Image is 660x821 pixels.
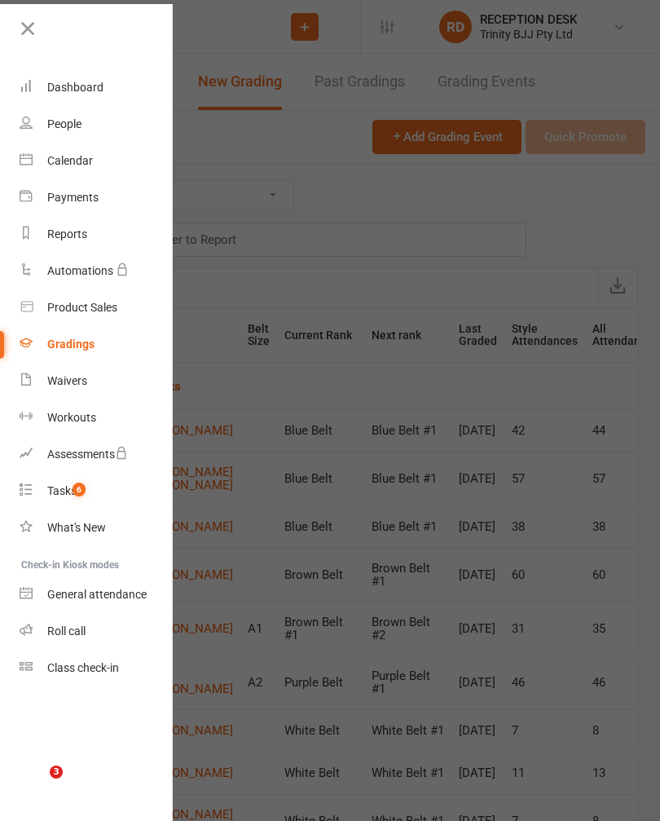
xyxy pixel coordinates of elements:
[47,301,117,314] div: Product Sales
[16,766,55,805] iframe: Intercom live chat
[20,613,174,650] a: Roll call
[20,326,174,363] a: Gradings
[20,179,174,216] a: Payments
[47,484,77,497] div: Tasks
[20,289,174,326] a: Product Sales
[20,576,174,613] a: General attendance kiosk mode
[47,81,103,94] div: Dashboard
[47,154,93,167] div: Calendar
[20,106,174,143] a: People
[20,253,174,289] a: Automations
[20,473,174,510] a: Tasks 6
[20,650,174,686] a: Class kiosk mode
[20,363,174,399] a: Waivers
[20,399,174,436] a: Workouts
[47,117,81,130] div: People
[47,338,95,351] div: Gradings
[47,191,99,204] div: Payments
[47,264,113,277] div: Automations
[47,521,106,534] div: What's New
[47,227,87,241] div: Reports
[47,661,119,674] div: Class check-in
[47,588,147,601] div: General attendance
[47,625,86,638] div: Roll call
[73,483,86,497] span: 6
[20,510,174,546] a: What's New
[20,69,174,106] a: Dashboard
[47,411,96,424] div: Workouts
[20,143,174,179] a: Calendar
[20,216,174,253] a: Reports
[47,374,87,387] div: Waivers
[50,766,63,779] span: 3
[47,448,128,461] div: Assessments
[20,436,174,473] a: Assessments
